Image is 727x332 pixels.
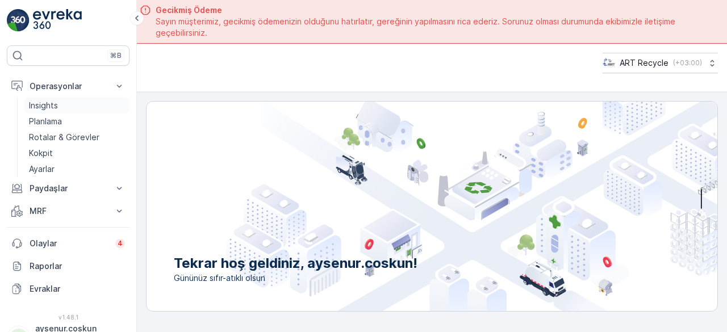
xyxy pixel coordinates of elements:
button: Operasyonlar [7,75,129,98]
a: Kokpit [24,145,129,161]
p: Ayarlar [29,163,55,175]
img: city illustration [226,102,717,311]
p: Olaylar [30,238,108,249]
p: Raporlar [30,260,125,272]
a: Raporlar [7,255,129,278]
p: ⌘B [110,51,122,60]
p: Operasyonlar [30,81,107,92]
p: Planlama [29,116,62,127]
span: Gününüz sıfır-atıklı olsun [174,272,417,284]
button: ART Recycle(+03:00) [603,53,718,73]
p: Insights [29,100,58,111]
p: MRF [30,205,107,217]
p: 4 [118,239,123,248]
img: image_23.png [603,57,615,69]
a: Rotalar & Görevler [24,129,129,145]
p: Evraklar [30,283,125,295]
p: ( +03:00 ) [673,58,702,68]
p: Rotalar & Görevler [29,132,99,143]
span: Gecikmiş Ödeme [156,5,713,16]
span: Sayın müşterimiz, gecikmiş ödemenizin olduğunu hatırlatır, gereğinin yapılmasını rica ederiz. Sor... [156,16,713,39]
a: Evraklar [7,278,129,300]
a: Ayarlar [24,161,129,177]
button: Paydaşlar [7,177,129,200]
a: Insights [24,98,129,114]
p: Kokpit [29,148,53,159]
p: Paydaşlar [30,183,107,194]
p: Tekrar hoş geldiniz, aysenur.coskun! [174,254,417,272]
a: Planlama [24,114,129,129]
p: ART Recycle [620,57,668,69]
a: Olaylar4 [7,232,129,255]
button: MRF [7,200,129,222]
img: logo [7,9,30,32]
img: logo_light-DOdMpM7g.png [33,9,82,32]
span: v 1.48.1 [7,314,129,321]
